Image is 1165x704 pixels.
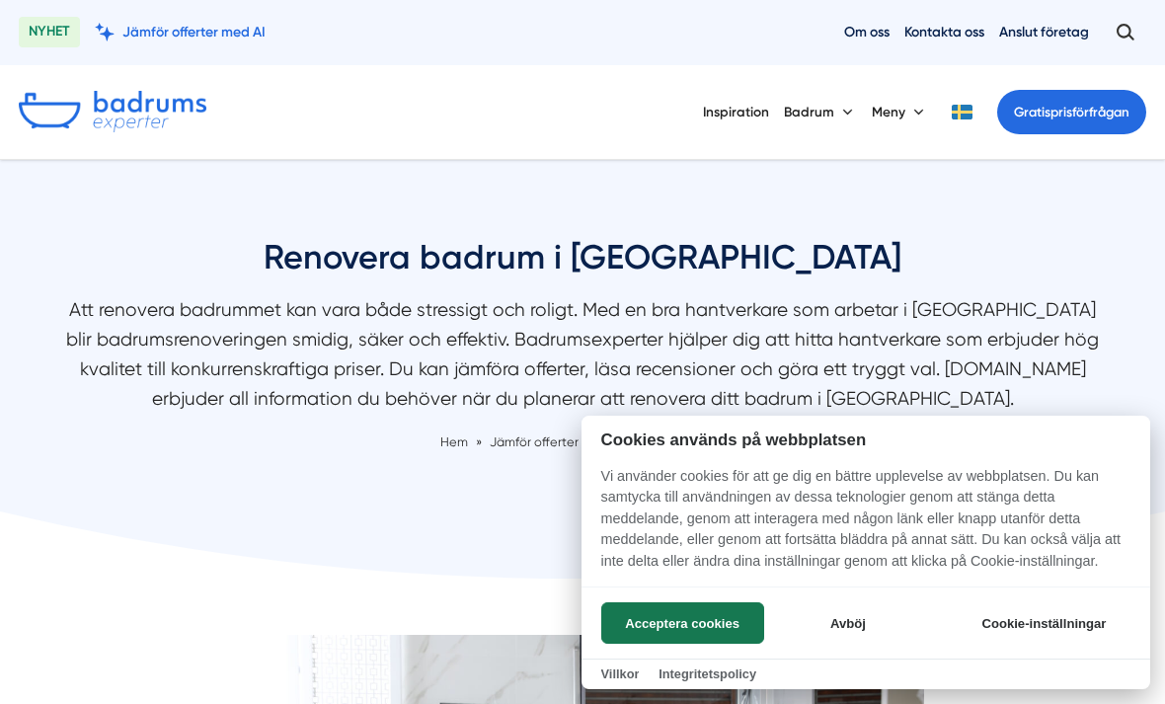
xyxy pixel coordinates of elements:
button: Acceptera cookies [601,602,764,644]
button: Avböj [769,602,926,644]
a: Integritetspolicy [659,666,756,681]
button: Cookie-inställningar [958,602,1130,644]
a: Villkor [601,666,640,681]
h2: Cookies används på webbplatsen [582,430,1150,449]
p: Vi använder cookies för att ge dig en bättre upplevelse av webbplatsen. Du kan samtycka till anvä... [582,466,1150,587]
